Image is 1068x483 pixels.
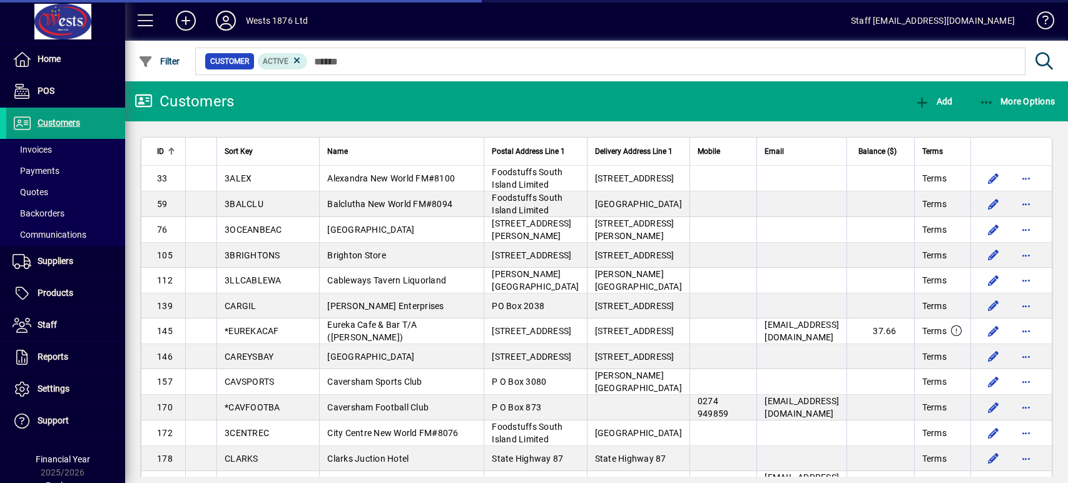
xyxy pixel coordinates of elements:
span: [GEOGRAPHIC_DATA] [327,352,414,362]
button: Edit [984,397,1004,417]
span: 0274 949859 [698,396,729,419]
button: Edit [984,220,1004,240]
span: CAREYSBAY [225,352,273,362]
mat-chip: Activation Status: Active [258,53,308,69]
a: Staff [6,310,125,341]
span: Foodstuffs South Island Limited [492,422,562,444]
span: Terms [922,223,947,236]
span: POS [38,86,54,96]
span: Invoices [13,145,52,155]
span: [EMAIL_ADDRESS][DOMAIN_NAME] [765,396,839,419]
button: Profile [206,9,246,32]
span: ID [157,145,164,158]
span: Suppliers [38,256,73,266]
span: Financial Year [36,454,90,464]
span: Foodstuffs South Island Limited [492,193,562,215]
a: Support [6,405,125,437]
a: Products [6,278,125,309]
span: Alexandra New World FM#8100 [327,173,455,183]
span: Add [915,96,952,106]
span: More Options [979,96,1055,106]
span: Communications [13,230,86,240]
div: Staff [EMAIL_ADDRESS][DOMAIN_NAME] [851,11,1015,31]
button: More options [1016,270,1036,290]
span: 3OCEANBEAC [225,225,282,235]
span: State Highway 87 [492,454,563,464]
span: Terms [922,198,947,210]
span: Terms [922,300,947,312]
button: Edit [984,194,1004,214]
span: CLARKS [225,454,258,464]
button: Edit [984,168,1004,188]
span: Caversham Football Club [327,402,429,412]
span: Email [765,145,784,158]
span: 3BRIGHTONS [225,250,280,260]
span: 170 [157,402,173,412]
span: [STREET_ADDRESS] [595,250,674,260]
span: *EUREKACAF [225,326,279,336]
button: More options [1016,194,1036,214]
button: Edit [984,347,1004,367]
a: Invoices [6,139,125,160]
span: Backorders [13,208,64,218]
span: Balance ($) [858,145,897,158]
span: [STREET_ADDRESS] [595,173,674,183]
span: 172 [157,428,173,438]
span: [PERSON_NAME][GEOGRAPHIC_DATA] [595,269,682,292]
div: Mobile [698,145,750,158]
div: Wests 1876 Ltd [246,11,308,31]
span: 3ALEX [225,173,252,183]
button: Edit [984,245,1004,265]
div: Balance ($) [855,145,908,158]
span: 112 [157,275,173,285]
a: Backorders [6,203,125,224]
button: More options [1016,347,1036,367]
span: [GEOGRAPHIC_DATA] [595,428,682,438]
span: 59 [157,199,168,209]
span: [STREET_ADDRESS] [492,250,571,260]
span: Support [38,415,69,425]
button: Edit [984,270,1004,290]
span: 33 [157,173,168,183]
button: More options [1016,423,1036,443]
span: Caversham Sports Club [327,377,422,387]
div: Customers [135,91,234,111]
span: Mobile [698,145,720,158]
span: Customer [210,55,249,68]
span: Active [263,57,288,66]
span: Eureka Cafe & Bar T/A ([PERSON_NAME]) [327,320,417,342]
button: Add [166,9,206,32]
a: Settings [6,374,125,405]
span: Terms [922,145,943,158]
span: [PERSON_NAME] Enterprises [327,301,444,311]
span: 139 [157,301,173,311]
span: [GEOGRAPHIC_DATA] [327,225,414,235]
span: Terms [922,452,947,465]
span: CARGIL [225,301,257,311]
div: Name [327,145,476,158]
span: [STREET_ADDRESS] [595,352,674,362]
a: Suppliers [6,246,125,277]
span: 105 [157,250,173,260]
span: Delivery Address Line 1 [595,145,673,158]
span: Settings [38,384,69,394]
button: More options [1016,372,1036,392]
button: More options [1016,168,1036,188]
span: CAVSPORTS [225,377,274,387]
span: Balclutha New World FM#8094 [327,199,452,209]
span: P O Box 873 [492,402,541,412]
span: Customers [38,118,80,128]
span: *CAVFOOTBA [225,402,280,412]
span: Terms [922,401,947,414]
button: Edit [984,321,1004,341]
span: Foodstuffs South Island Limited [492,167,562,190]
span: 157 [157,377,173,387]
span: Products [38,288,73,298]
span: Home [38,54,61,64]
span: Filter [138,56,180,66]
a: Reports [6,342,125,373]
span: [STREET_ADDRESS][PERSON_NAME] [492,218,571,241]
button: Edit [984,296,1004,316]
a: POS [6,76,125,107]
button: Edit [984,423,1004,443]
